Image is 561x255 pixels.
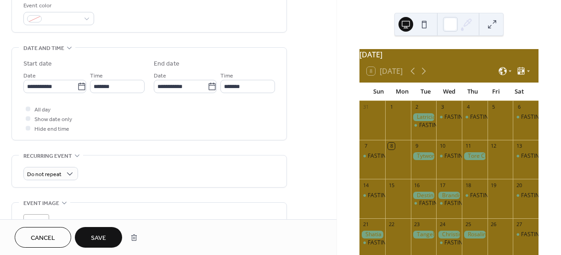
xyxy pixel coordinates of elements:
div: 22 [388,221,395,228]
span: Event image [23,199,59,208]
span: Show date only [34,115,72,124]
div: FASTING [513,231,539,238]
div: 24 [439,221,446,228]
div: FASTING [513,192,539,200]
div: End date [154,59,180,69]
div: FASTING [462,192,488,200]
div: FASTING [436,152,462,160]
div: FASTING [521,192,544,200]
div: FASTING [521,231,544,238]
div: 25 [465,221,471,228]
div: 13 [516,143,522,150]
div: Start date [23,59,52,69]
div: 9 [414,143,421,150]
div: 19 [490,182,497,188]
div: 17 [439,182,446,188]
div: 18 [465,182,471,188]
div: 1 [388,104,395,111]
span: Cancel [31,233,55,243]
div: 5 [490,104,497,111]
div: Sat [508,83,531,101]
div: 2 [414,104,421,111]
div: FASTING [359,152,385,160]
div: Rosalind Jackson Birthday [462,231,488,238]
span: Do not repeat [27,169,62,180]
div: FASTING [470,192,493,200]
span: Recurring event [23,151,72,161]
div: FASTING [411,200,437,207]
div: FASTING [436,239,462,247]
div: FASTING [521,152,544,160]
div: Mon [390,83,414,101]
div: 3 [439,104,446,111]
div: FASTING [521,113,544,121]
div: Tue [414,83,437,101]
div: Brandis Fisher Birthday [436,192,462,200]
button: Save [75,227,122,248]
div: FASTING [444,239,467,247]
span: Save [91,233,106,243]
div: 16 [414,182,421,188]
div: 7 [362,143,369,150]
div: 27 [516,221,522,228]
div: FASTING [436,113,462,121]
div: FASTING [513,152,539,160]
span: Date [23,71,36,81]
div: FASTING [462,113,488,121]
div: Destin James Birthday [411,192,437,200]
div: 6 [516,104,522,111]
div: Tangela Webb Birthday [411,231,437,238]
div: 15 [388,182,395,188]
div: [DATE] [359,49,539,60]
div: FASTING [444,152,467,160]
div: 20 [516,182,522,188]
div: 11 [465,143,471,150]
div: FASTING [359,192,385,200]
span: Date [154,71,166,81]
span: Hide end time [34,124,69,134]
div: FASTING [368,239,390,247]
div: FASTING [359,239,385,247]
div: 31 [362,104,369,111]
div: Christina McCain Birthday [436,231,462,238]
span: Time [90,71,103,81]
div: FASTING [419,122,442,129]
div: FASTING [444,200,467,207]
div: Event color [23,1,92,11]
div: Wed [438,83,461,101]
div: FASTING [419,200,442,207]
div: Tytwon Jenkins Birthday [411,152,437,160]
span: Time [220,71,233,81]
div: FASTING [411,122,437,129]
div: 12 [490,143,497,150]
div: FASTING [444,113,467,121]
div: FASTING [470,113,493,121]
div: ; [23,214,49,240]
div: Latricia McCain Birthday [411,113,437,121]
div: 26 [490,221,497,228]
div: 10 [439,143,446,150]
div: 23 [414,221,421,228]
div: Sun [367,83,390,101]
div: 14 [362,182,369,188]
button: Cancel [15,227,71,248]
div: FASTING [436,200,462,207]
div: FASTING [368,192,390,200]
div: 21 [362,221,369,228]
div: Shatia Mathis Birthday [359,231,385,238]
div: Tore Chavis Jayeonte Hodge Birthday [462,152,488,160]
div: FASTING [368,152,390,160]
div: FASTING [513,113,539,121]
span: Date and time [23,44,64,53]
div: Thu [461,83,484,101]
span: All day [34,105,50,115]
div: Fri [484,83,508,101]
div: 4 [465,104,471,111]
div: 8 [388,143,395,150]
